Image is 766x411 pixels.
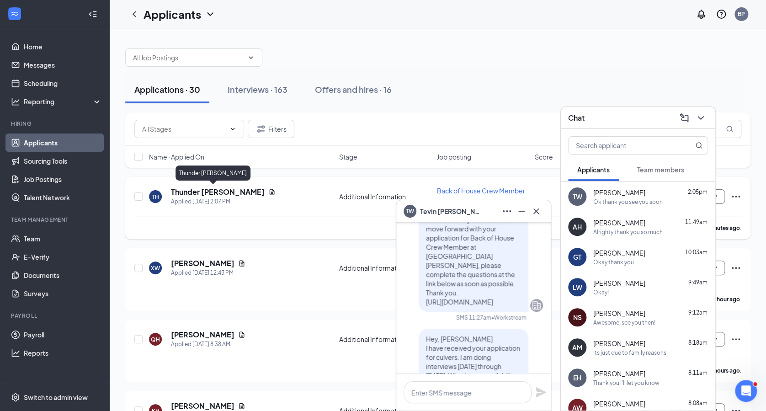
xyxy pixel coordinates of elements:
[738,10,745,18] div: BP
[688,339,707,346] span: 8:18am
[24,248,102,266] a: E-Verify
[593,218,645,227] span: [PERSON_NAME]
[24,170,102,188] a: Job Postings
[710,367,740,374] b: 6 hours ago
[695,142,702,149] svg: MagnifyingGlass
[593,248,645,257] span: [PERSON_NAME]
[456,314,491,321] div: SMS 11:27am
[149,152,204,161] span: Name · Applied On
[693,111,708,125] button: ChevronDown
[238,260,245,267] svg: Document
[573,252,581,262] div: GT
[688,309,707,316] span: 9:12am
[11,393,20,402] svg: Settings
[572,343,582,352] div: AM
[716,9,727,20] svg: QuestionInfo
[593,288,609,296] div: Okay!
[24,326,102,344] a: Payroll
[531,300,542,311] svg: Company
[573,283,582,292] div: LW
[501,206,512,217] svg: Ellipses
[24,37,102,56] a: Home
[735,380,757,402] iframe: Intercom live chat
[593,258,634,266] div: Okay thank you
[238,331,245,338] svg: Document
[573,373,581,382] div: EH
[248,120,294,138] button: Filter Filters
[531,206,542,217] svg: Cross
[593,228,663,236] div: Alrighty thank you so much
[24,344,102,362] a: Reports
[437,199,483,206] span: [PERSON_NAME]
[593,319,655,326] div: Awesome, see you then!
[11,97,20,106] svg: Analysis
[593,349,666,357] div: Its just due to family reasons
[688,279,707,286] span: 9:49am
[171,401,234,411] h5: [PERSON_NAME]
[24,284,102,303] a: Surveys
[573,222,582,231] div: AH
[535,387,546,398] svg: Plane
[593,379,660,387] div: Thank you I'll let you know
[685,219,707,225] span: 11:49am
[171,268,245,278] div: Applied [DATE] 12:43 PM
[171,197,276,206] div: Applied [DATE] 2:07 PM
[573,192,582,201] div: TW
[593,399,645,408] span: [PERSON_NAME]
[437,152,471,161] span: Job posting
[24,74,102,92] a: Scheduling
[268,188,276,196] svg: Document
[144,6,201,22] h1: Applicants
[339,263,431,272] div: Additional Information
[151,264,160,272] div: XW
[315,84,392,95] div: Offers and hires · 16
[637,165,684,174] span: Team members
[703,224,740,231] b: 5 minutes ago
[11,120,100,128] div: Hiring
[24,393,88,402] div: Switch to admin view
[339,152,357,161] span: Stage
[696,9,707,20] svg: Notifications
[491,314,527,321] span: • Workstream
[24,97,102,106] div: Reporting
[685,249,707,256] span: 10:03am
[573,313,582,322] div: NS
[420,206,484,216] span: Tevin [PERSON_NAME]
[24,152,102,170] a: Sourcing Tools
[205,9,216,20] svg: ChevronDown
[176,165,250,181] div: Thunder [PERSON_NAME]
[228,84,287,95] div: Interviews · 163
[134,84,200,95] div: Applications · 30
[688,400,707,406] span: 8:08am
[11,312,100,320] div: Payroll
[514,204,529,219] button: Minimize
[24,56,102,74] a: Messages
[171,340,245,349] div: Applied [DATE] 8:38 AM
[339,335,431,344] div: Additional Information
[129,9,140,20] svg: ChevronLeft
[593,309,645,318] span: [PERSON_NAME]
[88,10,97,19] svg: Collapse
[339,192,431,201] div: Additional Information
[24,188,102,207] a: Talent Network
[577,165,610,174] span: Applicants
[10,9,19,18] svg: WorkstreamLogo
[569,137,677,154] input: Search applicant
[171,330,234,340] h5: [PERSON_NAME]
[426,206,516,306] span: Hi [PERSON_NAME], this is a friendly reminder. To move forward with your application for Back of ...
[593,198,663,206] div: Ok thank you see you soon
[171,258,234,268] h5: [PERSON_NAME]
[151,336,160,343] div: QH
[593,188,645,197] span: [PERSON_NAME]
[730,334,741,345] svg: Ellipses
[695,112,706,123] svg: ChevronDown
[229,125,236,133] svg: ChevronDown
[688,188,707,195] span: 2:05pm
[726,125,733,133] svg: MagnifyingGlass
[593,339,645,348] span: [PERSON_NAME]
[730,191,741,202] svg: Ellipses
[238,402,245,410] svg: Document
[152,193,159,201] div: TH
[679,112,690,123] svg: ComposeMessage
